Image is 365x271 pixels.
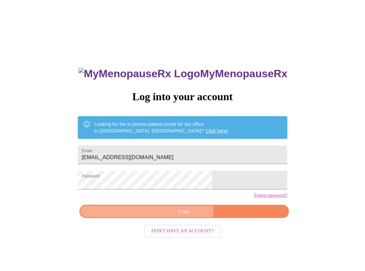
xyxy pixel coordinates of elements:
h3: Log into your account [78,91,287,103]
a: Click here! [206,128,228,134]
div: Looking for the in person patient portal for our office in [GEOGRAPHIC_DATA], [GEOGRAPHIC_DATA]? [94,118,228,137]
a: Forgot password? [254,193,287,198]
span: Login [87,207,281,216]
button: Login [79,205,289,218]
img: MyMenopauseRx Logo [78,68,200,80]
h3: MyMenopauseRx [78,68,287,80]
a: Don't have an account? [142,228,223,233]
button: Don't have an account? [144,225,221,238]
span: Don't have an account? [151,227,214,235]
